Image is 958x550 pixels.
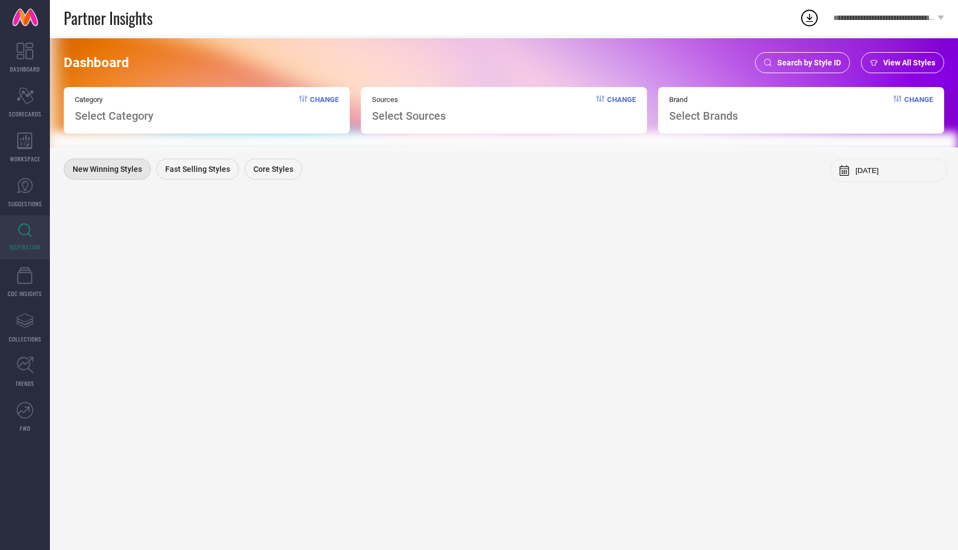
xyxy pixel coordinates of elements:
span: New Winning Styles [73,165,142,174]
input: Select month [855,166,939,175]
span: CDC INSIGHTS [8,289,42,298]
span: FWD [20,424,30,432]
span: Change [310,95,339,123]
span: Core Styles [253,165,293,174]
span: SUGGESTIONS [8,200,42,208]
span: DASHBOARD [10,65,40,73]
span: COLLECTIONS [9,335,42,343]
div: Open download list [799,8,819,28]
span: INSPIRATION [9,243,40,251]
span: View All Styles [883,58,935,67]
span: SCORECARDS [9,110,42,118]
span: Select Sources [372,109,446,123]
span: TRENDS [16,379,34,388]
span: Select Brands [669,109,738,123]
span: Partner Insights [64,7,152,29]
span: Brand [669,95,738,104]
span: Search by Style ID [777,58,841,67]
span: Change [904,95,933,123]
span: Sources [372,95,446,104]
span: WORKSPACE [10,155,40,163]
span: Category [75,95,154,104]
span: Select Category [75,109,154,123]
span: Fast Selling Styles [165,165,230,174]
span: Dashboard [64,55,129,70]
span: Change [607,95,636,123]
